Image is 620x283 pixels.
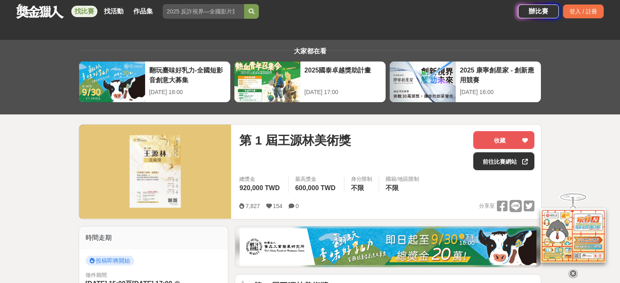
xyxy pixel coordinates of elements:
span: 總獎金 [239,175,282,183]
div: 翻玩臺味好乳力-全國短影音創意大募集 [149,66,226,84]
span: 不限 [386,184,399,191]
div: 登入 / 註冊 [563,4,604,18]
a: 2025 康寧創星家 - 創新應用競賽[DATE] 16:00 [389,61,541,103]
input: 2025 反詐視界—全國影片競賽 [163,4,244,19]
div: [DATE] 18:00 [149,88,226,97]
a: 找比賽 [71,6,97,17]
a: 辦比賽 [518,4,559,18]
span: 徵件期間 [86,272,107,278]
a: 作品集 [130,6,156,17]
span: 920,000 TWD [239,184,280,191]
div: 2025 康寧創星家 - 創新應用競賽 [460,66,537,84]
a: 前往比賽網站 [473,152,534,170]
div: 國籍/地區限制 [386,175,419,183]
span: 投稿即將開始 [86,256,134,265]
span: 600,000 TWD [295,184,335,191]
span: 大家都在看 [292,48,329,55]
button: 收藏 [473,131,534,149]
span: 7,827 [245,203,260,209]
a: 翻玩臺味好乳力-全國短影音創意大募集[DATE] 18:00 [79,61,231,103]
div: 2025國泰卓越獎助計畫 [304,66,382,84]
span: 最高獎金 [295,175,338,183]
span: 154 [273,203,282,209]
span: 不限 [351,184,364,191]
span: 0 [296,203,299,209]
div: [DATE] 16:00 [460,88,537,97]
img: 1c81a89c-c1b3-4fd6-9c6e-7d29d79abef5.jpg [240,228,536,265]
div: 時間走期 [79,226,228,249]
a: 找活動 [101,6,127,17]
div: 身分限制 [351,175,372,183]
img: Cover Image [79,125,232,219]
div: [DATE] 17:00 [304,88,382,97]
span: 分享至 [479,200,495,212]
span: 第 1 屆王源林美術獎 [239,131,351,149]
img: d2146d9a-e6f6-4337-9592-8cefde37ba6b.png [541,206,606,261]
a: 2025國泰卓越獎助計畫[DATE] 17:00 [234,61,386,103]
